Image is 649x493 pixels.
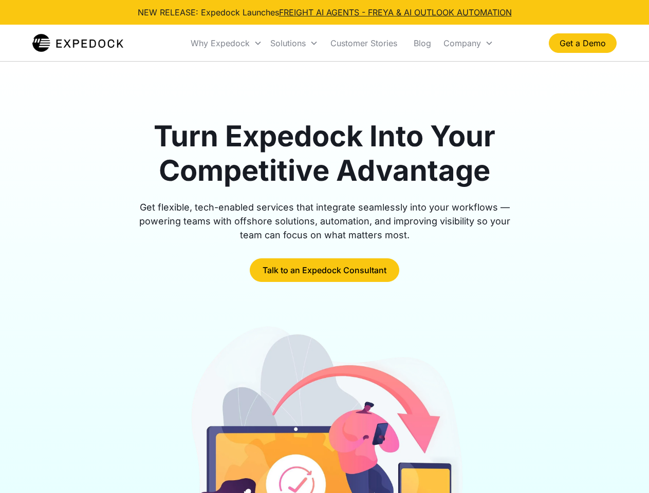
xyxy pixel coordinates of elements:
[279,7,512,17] a: FREIGHT AI AGENTS - FREYA & AI OUTLOOK AUTOMATION
[32,33,123,53] img: Expedock Logo
[549,33,617,53] a: Get a Demo
[187,26,266,61] div: Why Expedock
[443,38,481,48] div: Company
[127,119,522,188] h1: Turn Expedock Into Your Competitive Advantage
[250,258,399,282] a: Talk to an Expedock Consultant
[32,33,123,53] a: home
[322,26,405,61] a: Customer Stories
[598,444,649,493] iframe: Chat Widget
[138,6,512,18] div: NEW RELEASE: Expedock Launches
[266,26,322,61] div: Solutions
[127,200,522,242] div: Get flexible, tech-enabled services that integrate seamlessly into your workflows — powering team...
[439,26,497,61] div: Company
[270,38,306,48] div: Solutions
[405,26,439,61] a: Blog
[191,38,250,48] div: Why Expedock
